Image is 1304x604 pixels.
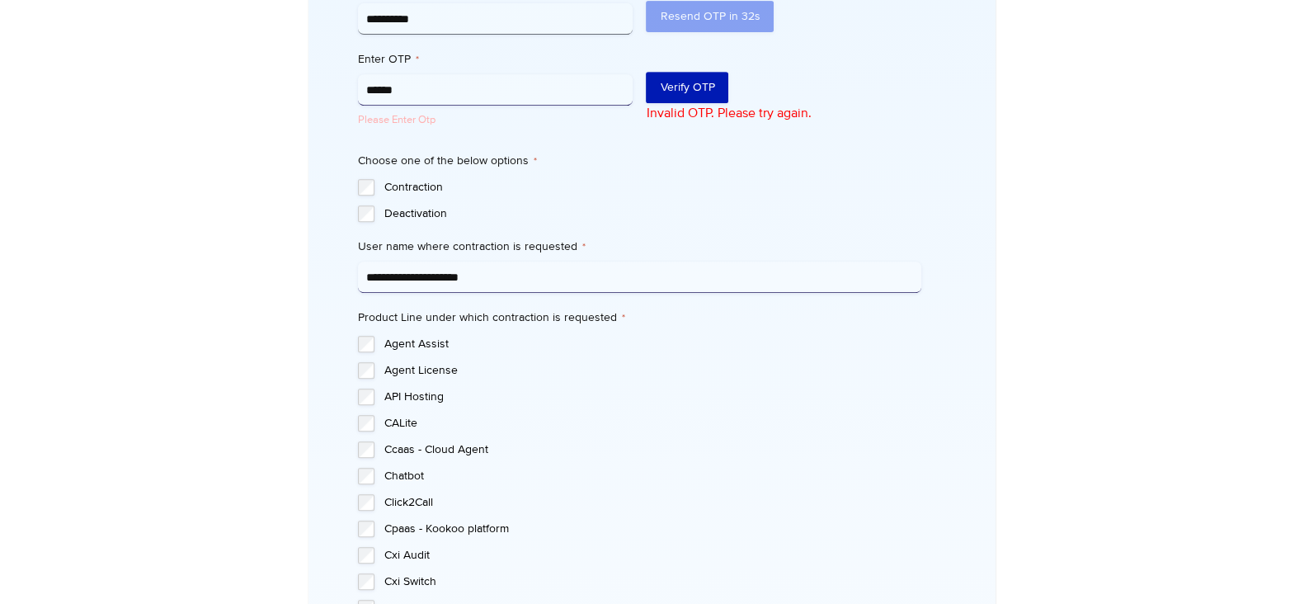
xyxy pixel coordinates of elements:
[646,103,921,123] p: Invalid OTP. Please try again.
[358,238,921,255] label: User name where contraction is requested
[358,51,633,68] label: Enter OTP
[384,547,921,564] label: Cxi Audit
[384,179,921,196] label: Contraction
[646,72,728,103] button: Verify OTP
[384,362,921,379] label: Agent License
[384,521,921,537] label: Cpaas - Kookoo platform
[384,415,921,432] label: CALite
[384,336,921,352] label: Agent Assist
[358,112,633,128] div: Please Enter Otp
[384,441,921,458] label: Ccaas - Cloud Agent
[358,153,537,169] legend: Choose one of the below options
[358,309,625,326] legend: Product Line under which contraction is requested
[384,389,921,405] label: API Hosting
[646,1,774,32] button: Resend OTP in 32s
[384,468,921,484] label: Chatbot
[384,573,921,590] label: Cxi Switch
[384,205,921,222] label: Deactivation
[384,494,921,511] label: Click2Call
